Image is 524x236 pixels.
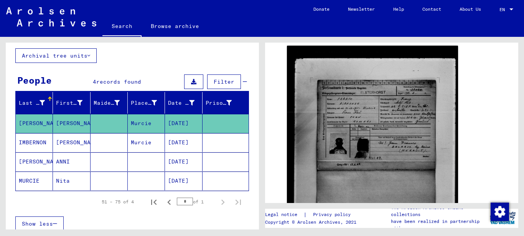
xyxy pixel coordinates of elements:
div: Last Name [19,99,45,107]
div: of 1 [177,198,215,205]
div: Prisoner # [206,97,241,109]
mat-cell: [DATE] [165,133,202,152]
span: Show less [22,220,53,227]
div: | [265,211,360,219]
p: The Arolsen Archives online collections [391,204,487,218]
button: First page [146,194,161,210]
button: Filter [207,74,241,89]
mat-cell: IMBERNON [16,133,53,152]
img: Arolsen_neg.svg [6,7,96,26]
span: Filter [214,78,234,85]
div: People [17,73,52,87]
mat-cell: [DATE] [165,114,202,133]
button: Previous page [161,194,177,210]
button: Archival tree units [15,48,97,63]
span: EN [499,7,508,12]
mat-header-cell: Place of Birth [128,92,165,114]
p: have been realized in partnership with [391,218,487,232]
div: First Name [56,99,82,107]
div: Place of Birth [131,97,166,109]
a: Search [102,17,142,37]
div: Maiden Name [94,97,129,109]
mat-cell: [DATE] [165,152,202,171]
p: Copyright © Arolsen Archives, 2021 [265,219,360,226]
mat-cell: Murcie [128,133,165,152]
a: Legal notice [265,211,303,219]
mat-cell: [PERSON_NAME] [16,114,53,133]
div: Last Name [19,97,54,109]
mat-header-cell: Maiden Name [91,92,128,114]
img: Modificar el consentimiento [491,203,509,221]
mat-cell: [PERSON_NAME] [53,114,90,133]
mat-header-cell: Prisoner # [203,92,249,114]
div: Date of Birth [168,99,194,107]
div: 51 – 75 of 4 [102,198,134,205]
mat-cell: MURCIE [16,172,53,190]
mat-cell: [PERSON_NAME] [16,152,53,171]
span: 4 [93,78,96,85]
button: Show less [15,216,64,231]
button: Last page [231,194,246,210]
button: Next page [215,194,231,210]
div: Prisoner # [206,99,232,107]
mat-cell: ANNI [53,152,90,171]
mat-header-cell: First Name [53,92,90,114]
div: Maiden Name [94,99,120,107]
img: yv_logo.png [488,208,517,228]
mat-cell: Murcie [128,114,165,133]
a: Privacy policy [307,211,360,219]
mat-cell: [DATE] [165,172,202,190]
mat-cell: [PERSON_NAME] [53,133,90,152]
a: Browse archive [142,17,208,35]
div: Date of Birth [168,97,204,109]
mat-header-cell: Date of Birth [165,92,202,114]
span: records found [96,78,141,85]
div: Place of Birth [131,99,157,107]
mat-cell: Nita [53,172,90,190]
div: First Name [56,97,92,109]
mat-header-cell: Last Name [16,92,53,114]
